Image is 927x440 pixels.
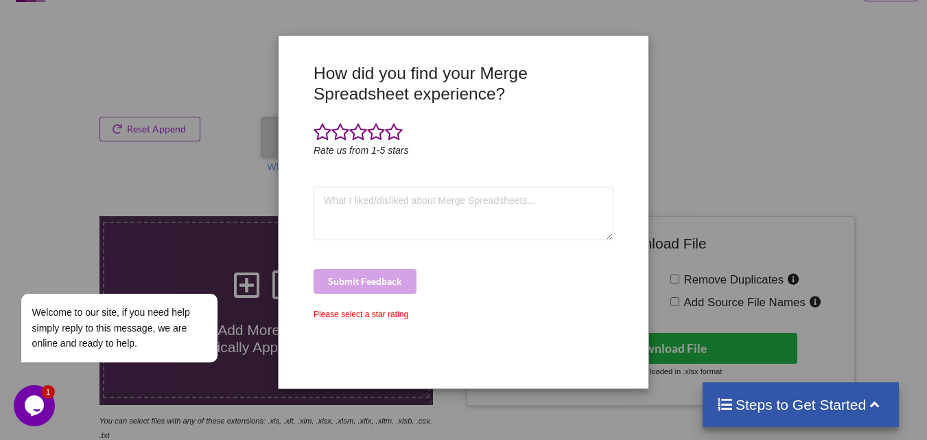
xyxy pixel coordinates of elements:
i: Rate us from 1-5 stars [314,145,409,156]
iframe: chat widget [14,170,261,378]
h4: Steps to Get Started [716,396,886,413]
iframe: chat widget [14,385,58,426]
h3: How did you find your Merge Spreadsheet experience? [314,63,613,104]
div: Please select a star rating [314,308,613,321]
